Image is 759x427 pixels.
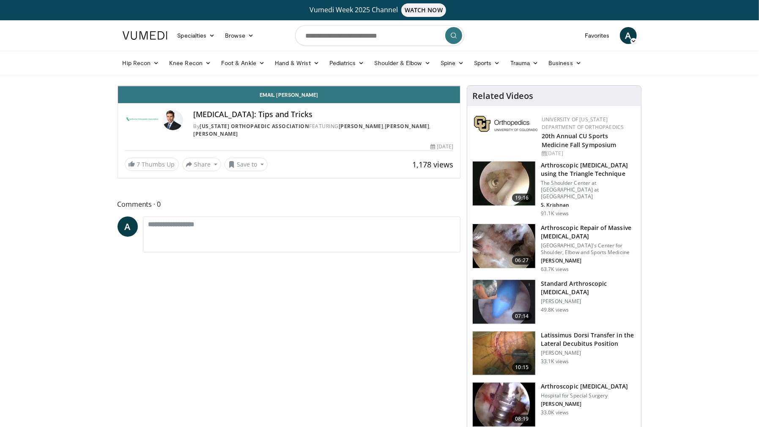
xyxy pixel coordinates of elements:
[123,31,167,40] img: VuMedi Logo
[541,307,569,313] p: 49.8K views
[541,331,636,348] h3: Latissimus Dorsi Transfer in the Lateral Decubitus Position
[541,161,636,178] h3: Arthroscopic [MEDICAL_DATA] using the Triangle Technique
[541,180,636,200] p: The Shoulder Center at [GEOGRAPHIC_DATA] at [GEOGRAPHIC_DATA]
[580,27,615,44] a: Favorites
[270,55,324,71] a: Hand & Wrist
[200,123,309,130] a: [US_STATE] Orthopaedic Association
[193,110,453,119] h4: [MEDICAL_DATA]: Tips and Tricks
[118,199,461,210] span: Comments 0
[473,224,535,268] img: 281021_0002_1.png.150x105_q85_crop-smart_upscale.jpg
[469,55,505,71] a: Sports
[512,312,532,320] span: 07:14
[173,27,220,44] a: Specialties
[472,161,636,217] a: 19:16 Arthroscopic [MEDICAL_DATA] using the Triangle Technique The Shoulder Center at [GEOGRAPHIC...
[118,216,138,237] a: A
[385,123,430,130] a: [PERSON_NAME]
[472,224,636,273] a: 06:27 Arthroscopic Repair of Massive [MEDICAL_DATA] [GEOGRAPHIC_DATA]'s Center for Shoulder, Elbo...
[541,279,636,296] h3: Standard Arthroscopic [MEDICAL_DATA]
[472,382,636,427] a: 08:19 Arthroscopic [MEDICAL_DATA] Hospital for Special Surgery [PERSON_NAME] 33.0K views
[541,298,636,305] p: [PERSON_NAME]
[164,55,216,71] a: Knee Recon
[182,158,222,171] button: Share
[505,55,544,71] a: Trauma
[543,55,586,71] a: Business
[370,55,436,71] a: Shoulder & Elbow
[541,350,636,356] p: [PERSON_NAME]
[216,55,270,71] a: Foot & Ankle
[512,363,532,372] span: 10:15
[125,110,160,130] img: California Orthopaedic Association
[473,383,535,427] img: 10051_3.png.150x105_q85_crop-smart_upscale.jpg
[473,331,535,375] img: 38501_0000_3.png.150x105_q85_crop-smart_upscale.jpg
[541,210,569,217] p: 91.1K views
[436,55,469,71] a: Spine
[541,409,569,416] p: 33.0K views
[193,123,453,138] div: By FEATURING , ,
[541,401,628,408] p: [PERSON_NAME]
[430,143,453,151] div: [DATE]
[412,159,453,170] span: 1,178 views
[541,358,569,365] p: 33.1K views
[118,86,460,103] a: Email [PERSON_NAME]
[541,382,628,391] h3: Arthroscopic [MEDICAL_DATA]
[512,194,532,202] span: 19:16
[541,202,636,208] p: S. Krishnan
[473,161,535,205] img: krish_3.png.150x105_q85_crop-smart_upscale.jpg
[401,3,446,17] span: WATCH NOW
[220,27,259,44] a: Browse
[474,116,537,132] img: 355603a8-37da-49b6-856f-e00d7e9307d3.png.150x105_q85_autocrop_double_scale_upscale_version-0.2.png
[193,130,238,137] a: [PERSON_NAME]
[620,27,637,44] a: A
[541,242,636,256] p: [GEOGRAPHIC_DATA]'s Center for Shoulder, Elbow and Sports Medicine
[541,257,636,264] p: [PERSON_NAME]
[541,392,628,399] p: Hospital for Special Surgery
[295,25,464,46] input: Search topics, interventions
[137,160,140,168] span: 7
[163,110,183,130] img: Avatar
[542,116,624,131] a: University of [US_STATE] Department of Orthopaedics
[512,415,532,423] span: 08:19
[324,55,370,71] a: Pediatrics
[542,132,616,149] a: 20th Annual CU Sports Medicine Fall Symposium
[473,280,535,324] img: 38854_0000_3.png.150x105_q85_crop-smart_upscale.jpg
[512,256,532,265] span: 06:27
[541,266,569,273] p: 63.7K views
[118,55,164,71] a: Hip Recon
[472,331,636,376] a: 10:15 Latissimus Dorsi Transfer in the Lateral Decubitus Position [PERSON_NAME] 33.1K views
[472,279,636,324] a: 07:14 Standard Arthroscopic [MEDICAL_DATA] [PERSON_NAME] 49.8K views
[472,91,533,101] h4: Related Videos
[339,123,384,130] a: [PERSON_NAME]
[125,158,179,171] a: 7 Thumbs Up
[542,150,634,157] div: [DATE]
[124,3,636,17] a: Vumedi Week 2025 ChannelWATCH NOW
[225,158,268,171] button: Save to
[541,224,636,241] h3: Arthroscopic Repair of Massive [MEDICAL_DATA]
